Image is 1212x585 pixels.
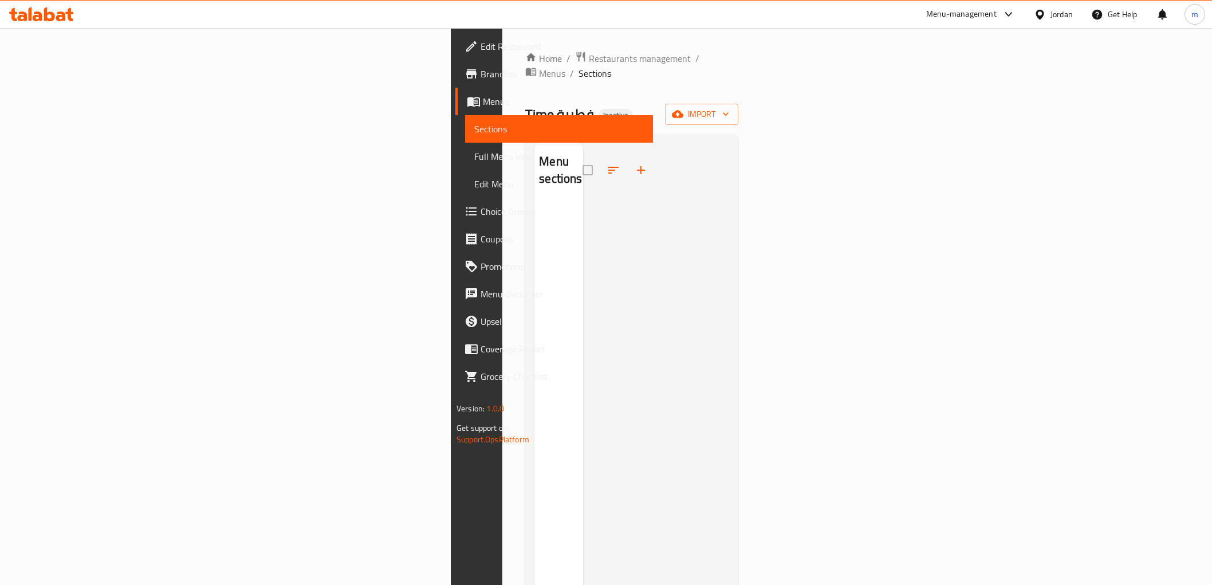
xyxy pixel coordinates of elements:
span: Upsell [481,315,644,328]
a: Branches [455,60,653,88]
span: Edit Menu [474,177,644,191]
span: Coverage Report [481,342,644,356]
button: import [665,104,738,125]
span: 1.0.0 [486,401,504,416]
nav: Menu sections [534,198,583,207]
a: Grocery Checklist [455,363,653,390]
span: Promotions [481,260,644,273]
li: / [695,52,699,65]
span: Grocery Checklist [481,370,644,383]
span: import [674,107,729,121]
a: Choice Groups [455,198,653,225]
span: m [1191,8,1198,21]
a: Menu disclaimer [455,280,653,308]
span: Version: [457,401,485,416]
span: Menus [483,95,644,108]
a: Menus [455,88,653,115]
a: Promotions [455,253,653,280]
span: Coupons [481,232,644,246]
span: Get support on: [457,421,509,435]
button: Add section [627,156,655,184]
div: Menu-management [926,7,997,21]
span: Branches [481,67,644,81]
a: Upsell [455,308,653,335]
a: Support.OpsPlatform [457,432,529,447]
a: Coupons [455,225,653,253]
span: Choice Groups [481,205,644,218]
a: Full Menu View [465,143,653,170]
div: Jordan [1050,8,1073,21]
a: Edit Restaurant [455,33,653,60]
a: Coverage Report [455,335,653,363]
span: Full Menu View [474,150,644,163]
a: Edit Menu [465,170,653,198]
a: Sections [465,115,653,143]
span: Sections [474,122,644,136]
span: Edit Restaurant [481,40,644,53]
span: Menu disclaimer [481,287,644,301]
